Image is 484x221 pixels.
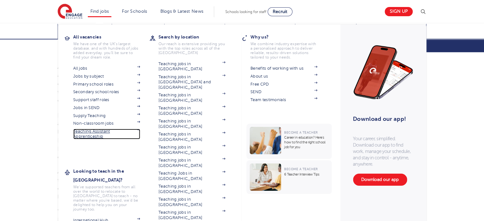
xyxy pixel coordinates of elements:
[268,7,292,16] a: Recruit
[160,9,204,14] a: Blogs & Latest News
[158,32,235,55] a: Search by locationOur reach is extensive providing you with the top roles across all of the [GEOG...
[90,9,109,14] a: Find jobs
[73,74,140,79] a: Jobs by subject
[158,74,225,90] a: Teaching jobs in [GEOGRAPHIC_DATA] and [GEOGRAPHIC_DATA]
[284,135,328,149] p: Career in education? Here’s how to find the right school job for you
[158,119,225,129] a: Teaching jobs in [GEOGRAPHIC_DATA]
[122,9,147,14] a: For Schools
[158,145,225,155] a: Teaching jobs in [GEOGRAPHIC_DATA]
[73,42,140,59] p: We have one of the UK's largest database. and with hundreds of jobs added everyday. you'll be sur...
[158,106,225,116] a: Teaching jobs in [GEOGRAPHIC_DATA]
[353,174,407,186] a: Download our app
[158,42,225,55] p: Our reach is extensive providing you with the top roles across all of the [GEOGRAPHIC_DATA]
[250,97,317,102] a: Team testimonials
[250,66,317,71] a: Benefits of working with us
[246,124,333,159] a: Become a TeacherCareer in education? Here’s how to find the right school job for you
[250,42,317,59] p: We combine industry expertise with a personalised approach to deliver reliable, results-driven so...
[246,160,333,194] a: Become a Teacher6 Teacher Interview Tips
[158,184,225,194] a: Teaching jobs in [GEOGRAPHIC_DATA]
[58,4,82,20] img: Engage Education
[73,105,140,110] a: Jobs in SEND
[284,131,318,134] span: Become a Teacher
[73,185,140,211] p: We've supported teachers from all over the world to relocate to [GEOGRAPHIC_DATA] to teach - no m...
[73,97,140,102] a: Support staff roles
[158,32,235,41] h3: Search by location
[73,32,150,41] h3: All vacancies
[225,10,266,14] span: Schools looking for staff
[250,32,327,41] h3: Why us?
[158,210,225,220] a: Teaching jobs in [GEOGRAPHIC_DATA]
[73,129,140,139] a: Teaching Assistant Apprenticeship
[158,61,225,72] a: Teaching jobs in [GEOGRAPHIC_DATA]
[158,93,225,103] a: Teaching jobs in [GEOGRAPHIC_DATA]
[250,32,327,59] a: Why us?We combine industry expertise with a personalised approach to deliver reliable, results-dr...
[158,197,225,207] a: Teaching jobs in [GEOGRAPHIC_DATA]
[250,82,317,87] a: Free CPD
[250,74,317,79] a: About us
[58,64,234,103] span: At Engage Education we are passionate about innovation and love being ahead of the curve. We’re c...
[73,167,150,184] h3: Looking to teach in the [GEOGRAPHIC_DATA]?
[353,112,410,126] h3: Download our app!
[73,82,140,87] a: Primary school roles
[73,113,140,118] a: Supply Teaching
[353,135,413,167] p: Your career, simplified. Download our app to find work, manage your schedule, and stay in control...
[58,169,231,200] span: At Engage Education we are proud to provide our teachers, supply staff and teaching assistants wi...
[250,89,317,94] a: SEND
[284,172,328,177] p: 6 Teacher Interview Tips
[73,32,150,59] a: All vacanciesWe have one of the UK's largest database. and with hundreds of jobs added everyday. ...
[385,7,413,16] a: Sign up
[73,167,150,211] a: Looking to teach in the [GEOGRAPHIC_DATA]?We've supported teachers from all over the world to rel...
[158,171,225,181] a: Teaching Jobs in [GEOGRAPHIC_DATA]
[73,89,140,94] a: Secondary school roles
[158,158,225,168] a: Teaching jobs in [GEOGRAPHIC_DATA]
[73,66,140,71] a: All jobs
[58,113,234,160] span: [GEOGRAPHIC_DATA]’s location is great, it’s the largest city in the county and a central coastal ...
[73,121,140,126] a: Non-classroom jobs
[58,24,112,39] a: Team
[284,167,318,171] span: Become a Teacher
[158,132,225,142] a: Teaching jobs in [GEOGRAPHIC_DATA]
[273,9,287,14] span: Recruit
